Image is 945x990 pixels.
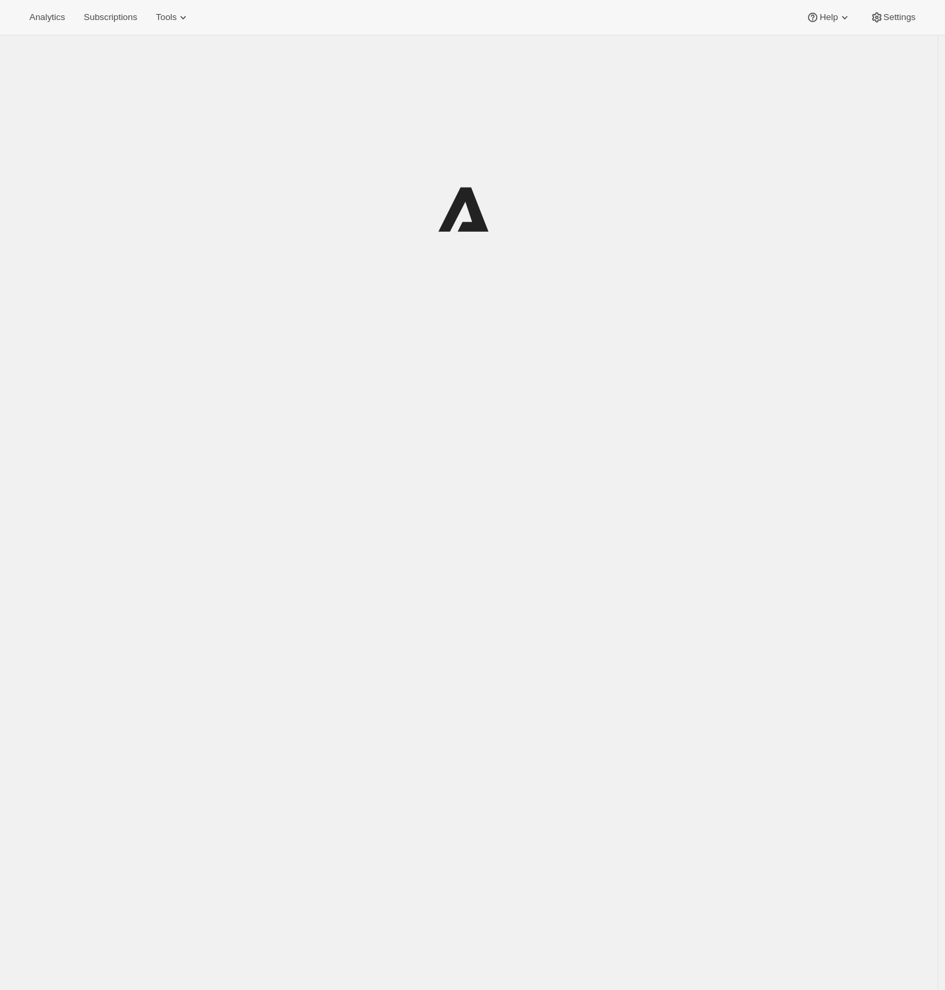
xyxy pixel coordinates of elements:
button: Subscriptions [76,8,145,27]
button: Help [798,8,859,27]
button: Analytics [21,8,73,27]
span: Settings [884,12,916,23]
span: Subscriptions [84,12,137,23]
span: Tools [156,12,176,23]
span: Analytics [29,12,65,23]
button: Tools [148,8,198,27]
span: Help [819,12,837,23]
button: Settings [862,8,924,27]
